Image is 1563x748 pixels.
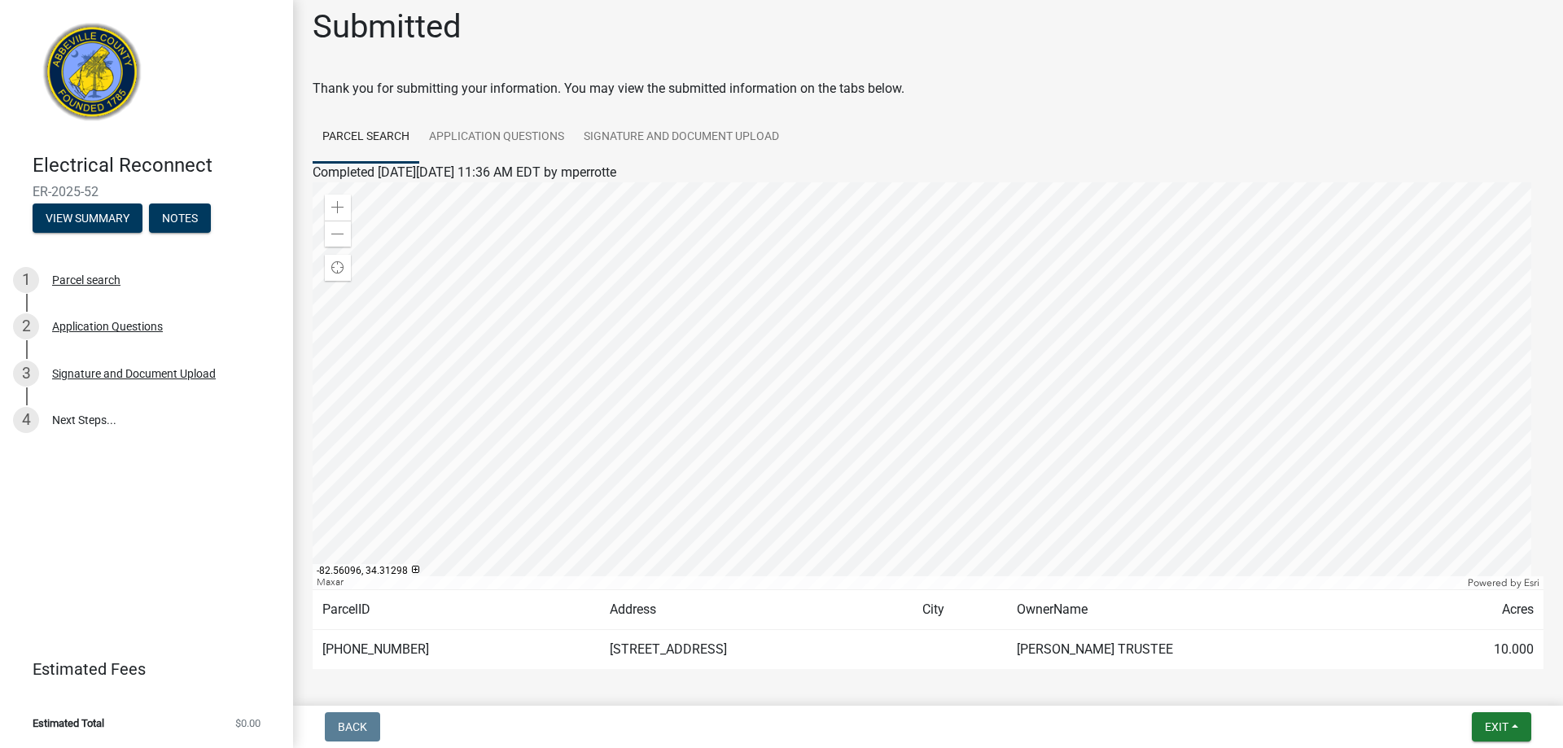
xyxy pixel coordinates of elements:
[325,255,351,281] div: Find my location
[1408,630,1543,670] td: 10.000
[13,267,39,293] div: 1
[600,630,912,670] td: [STREET_ADDRESS]
[1524,577,1539,588] a: Esri
[1007,590,1408,630] td: OwnerName
[33,154,280,177] h4: Electrical Reconnect
[313,7,462,46] h1: Submitted
[13,653,267,685] a: Estimated Fees
[325,221,351,247] div: Zoom out
[149,212,211,225] wm-modal-confirm: Notes
[913,590,1007,630] td: City
[33,17,152,137] img: Abbeville County, South Carolina
[13,313,39,339] div: 2
[52,321,163,332] div: Application Questions
[52,368,216,379] div: Signature and Document Upload
[325,712,380,741] button: Back
[149,203,211,233] button: Notes
[1408,590,1543,630] td: Acres
[313,630,600,670] td: [PHONE_NUMBER]
[325,195,351,221] div: Zoom in
[1007,630,1408,670] td: [PERSON_NAME] TRUSTEE
[574,112,789,164] a: Signature and Document Upload
[13,361,39,387] div: 3
[313,590,600,630] td: ParcelID
[313,576,1464,589] div: Maxar
[1464,576,1543,589] div: Powered by
[419,112,574,164] a: Application Questions
[338,720,367,733] span: Back
[600,590,912,630] td: Address
[52,274,120,286] div: Parcel search
[33,203,142,233] button: View Summary
[313,164,616,180] span: Completed [DATE][DATE] 11:36 AM EDT by mperrotte
[235,718,260,728] span: $0.00
[33,184,260,199] span: ER-2025-52
[1472,712,1531,741] button: Exit
[313,112,419,164] a: Parcel search
[1485,720,1508,733] span: Exit
[13,407,39,433] div: 4
[33,718,104,728] span: Estimated Total
[33,212,142,225] wm-modal-confirm: Summary
[313,79,1543,98] div: Thank you for submitting your information. You may view the submitted information on the tabs below.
